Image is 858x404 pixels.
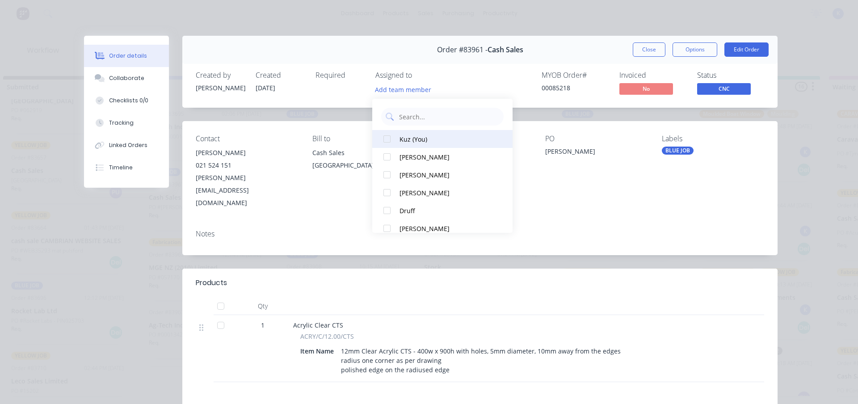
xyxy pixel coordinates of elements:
[196,147,298,209] div: [PERSON_NAME]021 524 151[PERSON_NAME][EMAIL_ADDRESS][DOMAIN_NAME]
[372,219,513,237] button: [PERSON_NAME]
[662,147,694,155] div: BLUE JOB
[400,188,494,198] div: [PERSON_NAME]
[84,112,169,134] button: Tracking
[337,345,624,376] div: 12mm Clear Acrylic CTS - 400w x 900h with holes, 5mm diameter, 10mm away from the edges radius on...
[372,148,513,166] button: [PERSON_NAME]
[84,156,169,179] button: Timeline
[437,46,488,54] span: Order #83961 -
[400,224,494,233] div: [PERSON_NAME]
[196,230,764,238] div: Notes
[662,135,764,143] div: Labels
[400,170,494,180] div: [PERSON_NAME]
[542,83,609,93] div: 00085218
[375,83,436,95] button: Add team member
[109,52,147,60] div: Order details
[372,166,513,184] button: [PERSON_NAME]
[400,135,494,144] div: Kuz (You)
[256,84,275,92] span: [DATE]
[619,83,673,94] span: No
[84,134,169,156] button: Linked Orders
[196,278,227,288] div: Products
[488,46,523,54] span: Cash Sales
[633,42,665,57] button: Close
[84,89,169,112] button: Checklists 0/0
[545,135,648,143] div: PO
[375,71,465,80] div: Assigned to
[300,345,337,358] div: Item Name
[196,159,298,172] div: 021 524 151
[196,135,298,143] div: Contact
[109,141,147,149] div: Linked Orders
[372,130,513,148] button: Kuz (You)
[372,184,513,202] button: [PERSON_NAME]
[542,71,609,80] div: MYOB Order #
[109,74,144,82] div: Collaborate
[261,320,265,330] span: 1
[109,97,148,105] div: Checklists 0/0
[312,159,415,172] div: [GEOGRAPHIC_DATA],
[196,172,298,209] div: [PERSON_NAME][EMAIL_ADDRESS][DOMAIN_NAME]
[697,71,764,80] div: Status
[370,83,436,95] button: Add team member
[109,119,134,127] div: Tracking
[196,147,298,159] div: [PERSON_NAME]
[545,147,648,159] div: [PERSON_NAME]
[697,83,751,94] span: CNC
[84,45,169,67] button: Order details
[619,71,686,80] div: Invoiced
[673,42,717,57] button: Options
[372,202,513,219] button: Druff
[196,83,245,93] div: [PERSON_NAME]
[293,321,343,329] span: Acrylic Clear CTS
[724,42,769,57] button: Edit Order
[109,164,133,172] div: Timeline
[256,71,305,80] div: Created
[300,332,354,341] span: ACRY/C/12.00/CTS
[312,147,415,175] div: Cash Sales[GEOGRAPHIC_DATA],
[697,83,751,97] button: CNC
[400,206,494,215] div: Druff
[236,297,290,315] div: Qty
[315,71,365,80] div: Required
[312,135,415,143] div: Bill to
[398,108,499,126] input: Search...
[400,152,494,162] div: [PERSON_NAME]
[312,147,415,159] div: Cash Sales
[84,67,169,89] button: Collaborate
[196,71,245,80] div: Created by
